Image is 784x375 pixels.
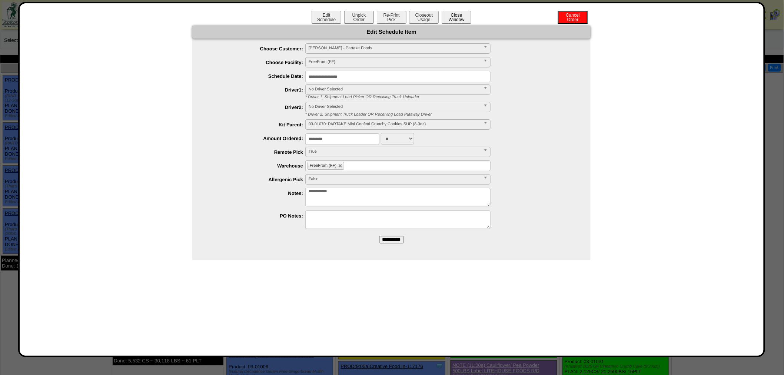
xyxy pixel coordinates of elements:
[309,102,481,111] span: No Driver Selected
[300,95,591,99] div: * Driver 1: Shipment Load Picker OR Receiving Truck Unloader
[207,73,305,79] label: Schedule Date:
[207,136,305,141] label: Amount Ordered:
[309,175,481,183] span: False
[192,26,591,39] div: Edit Schedule Item
[300,112,591,117] div: * Driver 2: Shipment Truck Loader OR Receiving Load Putaway Driver
[558,11,588,24] button: CancelOrder
[309,120,481,129] span: 03-01070: PARTAKE Mini Confetti Crunchy Cookies SUP (8‐3oz)
[309,147,481,156] span: True
[344,11,374,24] button: UnpickOrder
[309,44,481,53] span: [PERSON_NAME] - Partake Foods
[310,163,336,168] span: FreeFrom (FF)
[207,177,305,182] label: Allergenic Pick
[207,46,305,52] label: Choose Customer:
[441,17,472,22] a: CloseWindow
[207,104,305,110] label: Driver2:
[309,57,481,66] span: FreeFrom (FF)
[312,11,341,24] button: EditSchedule
[207,213,305,219] label: PO Notes:
[309,85,481,94] span: No Driver Selected
[207,163,305,169] label: Warehouse
[207,190,305,196] label: Notes:
[207,122,305,127] label: Kit Parent:
[207,87,305,93] label: Driver1:
[442,11,471,24] button: CloseWindow
[409,11,439,24] button: CloseoutUsage
[207,60,305,65] label: Choose Facility:
[377,11,406,24] button: Re-PrintPick
[207,149,305,155] label: Remote Pick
